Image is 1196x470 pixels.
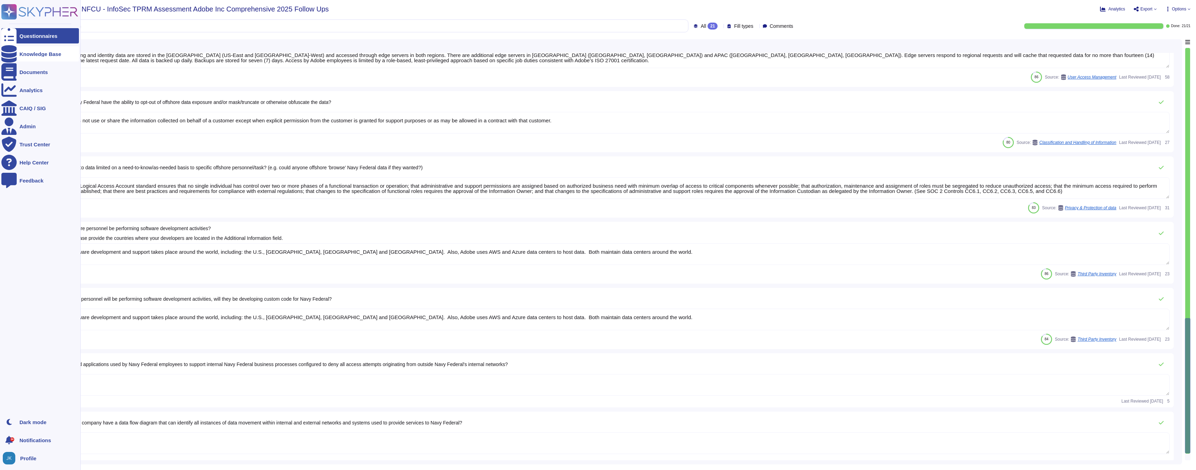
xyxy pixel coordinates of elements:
[1182,24,1190,28] span: 21 / 21
[19,142,50,147] div: Trust Center
[1068,75,1116,79] span: User Access Management
[58,165,423,170] span: Is access to data limited on a need-to-know/as-needed basis to specific offshore personnel/task? ...
[1,119,79,134] a: Admin
[1140,7,1153,11] span: Export
[58,420,462,426] span: Does your company have a data flow diagram that can identify all instances of data movement withi...
[1077,337,1116,341] span: Third Party Inventory
[1121,399,1163,403] span: Last Reviewed [DATE]
[19,178,43,183] div: Feedback
[1166,399,1170,403] span: 5
[1,155,79,170] a: Help Center
[47,112,1170,133] textarea: Adobe does not use or share the information collected on behalf of a customer except when explici...
[19,420,47,425] div: Dark mode
[58,362,508,367] span: Are hosted applications used by Navy Federal employees to support internal Navy Federal business ...
[1055,271,1116,277] span: Source:
[1,100,79,116] a: CAIQ / SIG
[708,23,718,30] div: 21
[1171,24,1180,28] span: Done:
[1119,206,1161,210] span: Last Reviewed [DATE]
[1035,75,1039,79] span: 86
[1164,140,1170,145] span: 27
[1055,337,1116,342] span: Source:
[1,451,20,466] button: user
[19,124,36,129] div: Admin
[19,51,61,57] div: Knowledge Base
[1164,337,1170,341] span: 23
[19,160,49,165] div: Help Center
[1,28,79,43] a: Questionnaires
[1164,272,1170,276] span: 23
[1100,6,1125,12] button: Analytics
[1119,272,1161,276] span: Last Reviewed [DATE]
[1119,337,1161,341] span: Last Reviewed [DATE]
[82,6,329,13] span: NFCU - InfoSec TPRM Assessment Adobe Inc Comprehensive 2025 Follow Ups
[1032,206,1036,210] span: 83
[19,70,48,75] div: Documents
[20,456,37,461] span: Profile
[19,88,43,93] div: Analytics
[1045,337,1049,341] span: 84
[3,452,15,464] img: user
[701,24,706,29] span: All
[47,374,1170,396] textarea: Yes
[58,99,331,105] span: Does Navy Federal have the ability to opt-out of offshore data exposure and/or mask/truncate or o...
[47,177,1170,199] textarea: The Adobe Logical Access Account standard ensures that no single individual has control over two ...
[1,82,79,98] a: Analytics
[1119,75,1161,79] span: Last Reviewed [DATE]
[1077,272,1116,276] span: Third Party Inventory
[1006,140,1010,144] span: 80
[1119,140,1161,145] span: Last Reviewed [DATE]
[47,243,1170,265] textarea: Adobe software development and support takes place around the world, including: the U.S., [GEOGRA...
[1039,140,1116,145] span: Classification and Handling of Information
[1,64,79,80] a: Documents
[734,24,753,29] span: Fill types
[1065,206,1116,210] span: Privacy & Protection of data
[1108,7,1125,11] span: Analytics
[770,24,793,29] span: Comments
[19,106,46,111] div: CAIQ / SIG
[1045,272,1049,276] span: 86
[1172,7,1186,11] span: Options
[19,33,57,39] div: Questionnaires
[1042,205,1116,211] span: Source:
[27,20,688,32] input: Search by keywords
[1045,74,1116,80] span: Source:
[10,437,14,441] div: 9+
[1164,206,1170,210] span: 31
[1,173,79,188] a: Feedback
[47,309,1170,330] textarea: Adobe software development and support takes place around the world, including: the U.S., [GEOGRA...
[1164,75,1170,79] span: 58
[47,47,1170,68] textarea: User licensing and identity data are stored in the [GEOGRAPHIC_DATA] (US-East and [GEOGRAPHIC_DAT...
[19,438,51,443] span: Notifications
[47,432,1170,454] textarea: Yes
[1,137,79,152] a: Trust Center
[1017,140,1116,145] span: Source:
[58,296,332,302] span: If offshore personnel will be performing software development activities, will they be developing...
[1,46,79,62] a: Knowledge Base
